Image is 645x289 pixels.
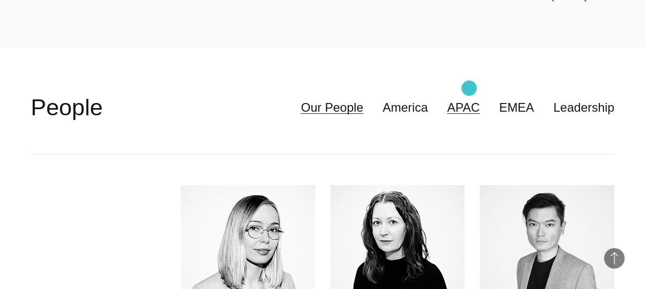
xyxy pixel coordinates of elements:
[447,98,480,117] a: APAC
[604,248,624,269] button: Back to Top
[383,98,428,117] a: America
[499,98,534,117] a: EMEA
[553,98,614,117] a: Leadership
[301,98,363,117] a: Our People
[31,92,103,123] h2: People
